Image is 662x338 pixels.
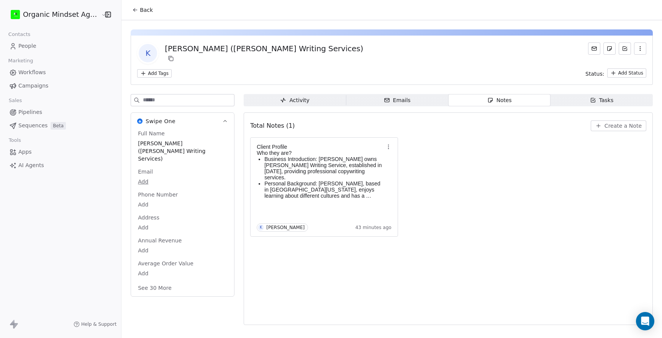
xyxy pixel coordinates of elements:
[137,69,172,78] button: Add Tags
[18,148,32,156] span: Apps
[51,122,66,130] span: Beta
[590,96,614,104] div: Tasks
[636,312,654,330] div: Open Intercom Messenger
[280,96,309,104] div: Activity
[264,156,384,180] p: Business Introduction: [PERSON_NAME] owns [PERSON_NAME] Writing Service, established in [DATE], p...
[18,122,48,130] span: Sequences
[165,43,363,54] div: [PERSON_NAME] ([PERSON_NAME] Writing Services)
[138,201,227,208] span: Add
[81,321,116,327] span: Help & Support
[266,225,305,230] div: [PERSON_NAME]
[11,10,20,19] img: IMG_2460.jpeg
[6,146,115,158] a: Apps
[6,40,115,52] a: People
[136,168,154,175] span: Email
[128,3,157,17] button: Back
[131,130,234,296] div: Swipe OneSwipe One
[384,96,411,104] div: Emails
[607,68,646,78] button: Add Status
[18,42,36,50] span: People
[136,191,179,198] span: Phone Number
[133,281,176,295] button: See 30 More
[6,66,115,79] a: Workflows
[9,8,96,21] button: Organic Mindset Agency Inc
[136,260,195,267] span: Average Order Value
[136,237,183,244] span: Annual Revenue
[250,121,295,130] span: Total Notes (1)
[131,113,234,130] button: Swipe OneSwipe One
[140,6,153,14] span: Back
[137,119,143,124] img: Swipe One
[5,55,36,67] span: Marketing
[6,159,115,172] a: AI Agents
[138,224,227,231] span: Add
[138,178,227,185] span: Add
[138,140,227,162] span: [PERSON_NAME] ([PERSON_NAME] Writing Services)
[260,224,262,231] div: K
[18,68,46,76] span: Workflows
[5,95,25,106] span: Sales
[136,214,161,221] span: Address
[139,44,157,62] span: K
[146,117,175,125] span: Swipe One
[257,150,384,156] p: Who they are?
[605,122,642,130] span: Create a Note
[6,119,115,132] a: SequencesBeta
[6,80,115,92] a: Campaigns
[257,144,384,150] p: Client Profile
[5,29,34,40] span: Contacts
[23,10,99,19] span: Organic Mindset Agency Inc
[138,270,227,277] span: Add
[6,106,115,119] a: Pipelines
[138,247,227,254] span: Add
[591,120,646,131] button: Create a Note
[355,224,391,231] span: 43 minutes ago
[264,180,384,199] p: Personal Background: [PERSON_NAME], based in [GEOGRAPHIC_DATA][US_STATE], enjoys learning about d...
[18,108,42,116] span: Pipelines
[585,70,604,78] span: Status:
[5,135,24,146] span: Tools
[136,130,166,137] span: Full Name
[18,161,44,169] span: AI Agents
[74,321,116,327] a: Help & Support
[18,82,48,90] span: Campaigns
